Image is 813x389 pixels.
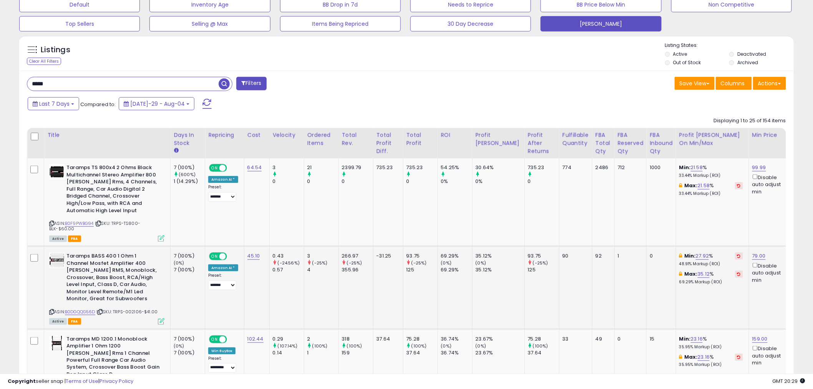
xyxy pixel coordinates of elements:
a: 64.54 [247,164,262,171]
span: All listings currently available for purchase on Amazon [49,318,67,325]
span: OFF [226,253,238,260]
div: % [679,354,743,368]
small: (600%) [179,171,196,178]
div: Amazon AI * [208,176,238,183]
div: 774 [562,164,586,171]
a: 21.58 [698,182,710,190]
p: Listing States: [665,42,794,49]
div: Repricing [208,131,241,139]
p: 33.44% Markup (ROI) [679,191,743,196]
div: 1 [618,253,641,259]
p: 35.95% Markup (ROI) [679,362,743,368]
b: Max: [684,270,698,278]
a: 99.99 [752,164,766,171]
div: 0.14 [273,349,304,356]
div: ASIN: [49,253,164,324]
small: (100%) [533,343,548,349]
div: 92 [596,253,609,259]
small: (-25%) [347,260,362,266]
div: 2399.79 [342,164,373,171]
div: Disable auto adjust min [752,261,789,284]
div: 0 [307,178,338,185]
div: Total Profit Diff. [377,131,400,155]
div: 33 [562,336,586,342]
div: 15 [650,336,670,342]
a: 79.00 [752,252,766,260]
div: 23.67% [476,336,524,342]
div: Profit [PERSON_NAME] [476,131,521,147]
div: Disable auto adjust min [752,173,789,195]
a: B0DGQQG56D [65,309,95,315]
div: 21 [307,164,338,171]
div: 7 (100%) [174,266,205,273]
div: 2486 [596,164,609,171]
div: 735.23 [528,164,559,171]
div: FBA Total Qty [596,131,611,155]
div: Preset: [208,356,238,373]
img: 41z17MyOpqL._SL40_.jpg [49,336,65,351]
b: Taramps BASS 400 1 Ohm 1 Channel Mosfet Amplifier 400 [PERSON_NAME] RMS, Monoblock, Crossover, Ba... [66,253,160,304]
button: Filters [236,77,266,90]
small: (0%) [174,343,184,349]
div: Preset: [208,273,238,290]
span: [DATE]-29 - Aug-04 [130,100,185,108]
div: 3 [273,164,304,171]
span: 2025-08-12 20:29 GMT [773,377,805,385]
div: 0.29 [273,336,304,342]
span: All listings currently available for purchase on Amazon [49,236,67,242]
small: (-25%) [312,260,328,266]
div: 35.12% [476,266,524,273]
div: 0.57 [273,266,304,273]
div: 75.28 [406,336,438,342]
a: 23.16 [691,335,703,343]
div: % [679,182,743,196]
div: FBA inbound Qty [650,131,673,155]
img: 41e+DQGW7qL._SL40_.jpg [49,164,65,180]
label: Active [673,51,687,57]
p: 69.29% Markup (ROI) [679,279,743,285]
small: Days In Stock. [174,147,178,154]
button: [PERSON_NAME] [541,16,661,32]
span: Compared to: [80,101,116,108]
h5: Listings [41,45,70,55]
div: 1 [307,349,338,356]
div: 1000 [650,164,670,171]
div: 37.64 [377,336,397,342]
a: 27.92 [696,252,709,260]
b: Min: [679,164,691,171]
div: % [679,164,743,178]
p: 33.44% Markup (ROI) [679,173,743,178]
span: Columns [721,80,745,87]
button: Columns [716,77,752,90]
div: Preset: [208,185,238,202]
b: Max: [684,182,698,189]
div: Clear All Filters [27,58,61,65]
b: Min: [679,335,691,342]
label: Out of Stock [673,59,701,66]
div: 49 [596,336,609,342]
div: 0 [618,336,641,342]
b: Taramps MD 1200.1 Monoblock Amplifier 1 Ohm 1200 [PERSON_NAME] Rms 1 Channel Powerful Full Range ... [66,336,160,380]
div: 0 [342,178,373,185]
div: 0 [650,253,670,259]
div: Min Price [752,131,792,139]
div: Amazon AI * [208,264,238,271]
div: 23.67% [476,349,524,356]
div: 90 [562,253,586,259]
span: ON [210,165,219,171]
div: 69.29% [441,253,472,259]
div: 7 (100%) [174,349,205,356]
th: The percentage added to the cost of goods (COGS) that forms the calculator for Min & Max prices. [676,128,749,158]
div: 93.75 [406,253,438,259]
div: ASIN: [49,164,164,241]
span: | SKU: TRPS-002106-$41.00 [96,309,158,315]
div: FBA Reserved Qty [618,131,644,155]
div: 4 [307,266,338,273]
div: 2 [307,336,338,342]
div: 0 [273,178,304,185]
button: Selling @ Max [149,16,270,32]
small: (0%) [441,260,452,266]
div: 7 (100%) [174,336,205,342]
span: OFF [226,165,238,171]
div: % [679,336,743,350]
